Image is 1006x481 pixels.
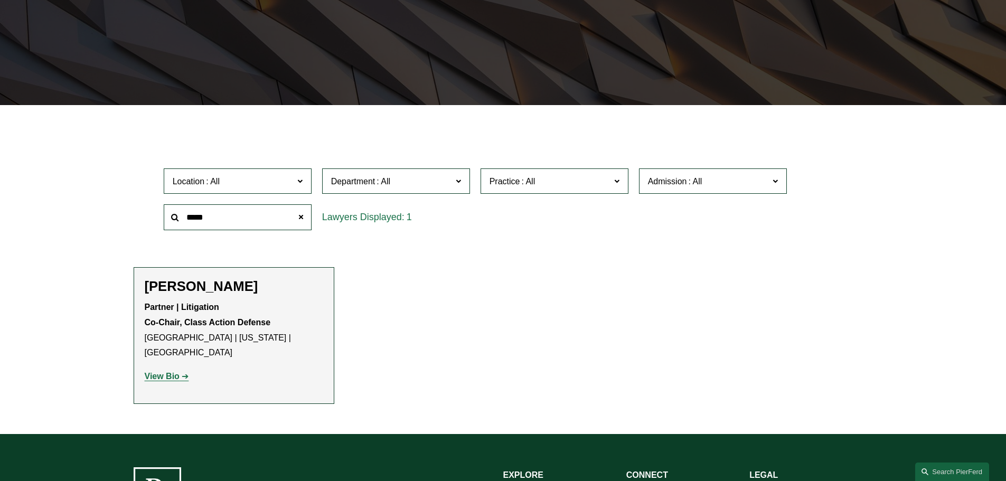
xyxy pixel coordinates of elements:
strong: LEGAL [749,470,778,479]
strong: CONNECT [626,470,668,479]
p: [GEOGRAPHIC_DATA] | [US_STATE] | [GEOGRAPHIC_DATA] [145,300,323,361]
a: View Bio [145,372,189,381]
strong: Partner | Litigation Co-Chair, Class Action Defense [145,303,271,327]
h2: [PERSON_NAME] [145,278,323,295]
span: Practice [490,177,520,186]
span: Admission [648,177,687,186]
span: Department [331,177,375,186]
strong: EXPLORE [503,470,543,479]
span: 1 [407,212,412,222]
strong: View Bio [145,372,180,381]
span: Location [173,177,205,186]
a: Search this site [915,463,989,481]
